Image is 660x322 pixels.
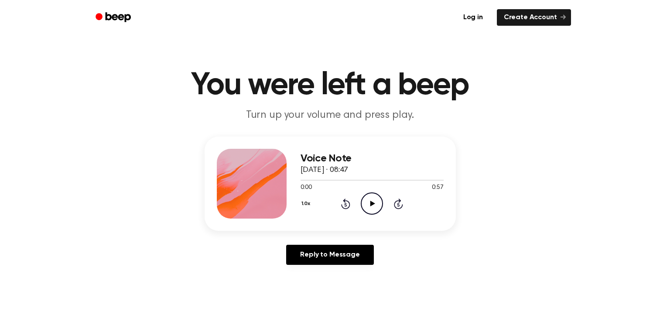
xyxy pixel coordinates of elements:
a: Log in [455,7,492,27]
a: Reply to Message [286,245,373,265]
span: 0:00 [301,183,312,192]
a: Beep [89,9,139,26]
h3: Voice Note [301,153,444,164]
span: [DATE] · 08:47 [301,166,349,174]
p: Turn up your volume and press play. [163,108,498,123]
span: 0:57 [432,183,443,192]
button: 1.0x [301,196,314,211]
a: Create Account [497,9,571,26]
h1: You were left a beep [107,70,554,101]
